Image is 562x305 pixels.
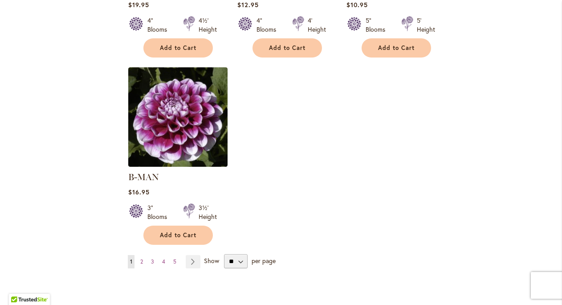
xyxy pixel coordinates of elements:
span: $10.95 [346,0,368,9]
span: 5 [173,258,176,265]
span: $19.95 [128,0,149,9]
span: $12.95 [237,0,259,9]
div: 5" Blooms [366,16,391,34]
div: 3½' Height [199,203,217,221]
a: 5 [171,255,179,268]
a: B-MAN [128,160,228,169]
a: B-MAN [128,172,159,182]
div: 5' Height [417,16,435,34]
span: per page [252,256,276,265]
a: 2 [138,255,145,268]
div: 4" Blooms [257,16,281,34]
span: Add to Cart [160,231,196,239]
span: 3 [151,258,154,265]
a: 3 [149,255,156,268]
iframe: Launch Accessibility Center [7,273,32,298]
a: 4 [160,255,167,268]
div: 3" Blooms [147,203,172,221]
span: 1 [130,258,132,265]
span: Add to Cart [378,44,415,52]
span: Add to Cart [269,44,305,52]
span: $16.95 [128,188,150,196]
button: Add to Cart [143,226,213,245]
div: 4½' Height [199,16,217,34]
span: 4 [162,258,165,265]
span: Add to Cart [160,44,196,52]
div: 4" Blooms [147,16,172,34]
div: 4' Height [308,16,326,34]
img: B-MAN [128,67,228,167]
span: Show [204,256,219,265]
button: Add to Cart [252,38,322,58]
span: 2 [140,258,143,265]
button: Add to Cart [362,38,431,58]
button: Add to Cart [143,38,213,58]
